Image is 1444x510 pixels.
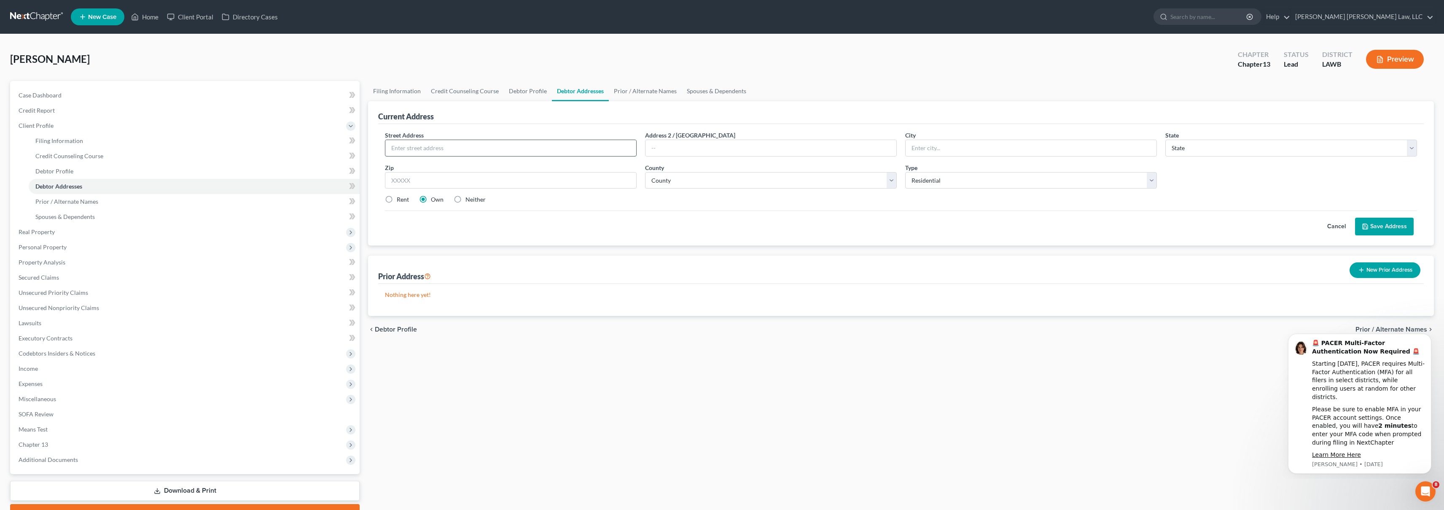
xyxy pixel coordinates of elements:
[1284,50,1309,59] div: Status
[19,365,38,372] span: Income
[19,319,41,327] span: Lawsuits
[504,81,552,101] a: Debtor Profile
[29,194,360,209] a: Prior / Alternate Names
[29,209,360,224] a: Spouses & Dependents
[645,131,735,140] label: Address 2 / [GEOGRAPHIC_DATA]
[35,167,73,175] span: Debtor Profile
[12,316,360,331] a: Lawsuits
[645,164,664,171] span: County
[378,111,434,121] div: Current Address
[12,270,360,285] a: Secured Claims
[465,195,486,204] label: Neither
[368,326,417,333] button: chevron_left Debtor Profile
[1350,262,1420,278] button: New Prior Address
[35,198,98,205] span: Prior / Alternate Names
[88,14,116,20] span: New Case
[368,326,375,333] i: chevron_left
[397,195,409,204] label: Rent
[368,81,426,101] a: Filing Information
[19,243,67,251] span: Personal Property
[12,88,360,103] a: Case Dashboard
[19,259,65,266] span: Property Analysis
[1322,59,1353,69] div: LAWB
[426,81,504,101] a: Credit Counseling Course
[163,9,218,24] a: Client Portal
[19,395,56,402] span: Miscellaneous
[19,380,43,387] span: Expenses
[19,335,73,342] span: Executory Contracts
[19,122,54,129] span: Client Profile
[29,148,360,164] a: Credit Counseling Course
[10,53,90,65] span: [PERSON_NAME]
[1262,9,1290,24] a: Help
[1366,50,1424,69] button: Preview
[218,9,282,24] a: Directory Cases
[385,140,636,156] input: Enter street address
[1275,326,1444,479] iframe: Intercom notifications message
[905,163,917,172] label: Type
[35,152,103,159] span: Credit Counseling Course
[19,274,59,281] span: Secured Claims
[35,183,82,190] span: Debtor Addresses
[10,481,360,501] a: Download & Print
[1170,9,1248,24] input: Search by name...
[29,164,360,179] a: Debtor Profile
[1165,132,1179,139] span: State
[1318,218,1355,235] button: Cancel
[19,107,55,114] span: Credit Report
[19,426,48,433] span: Means Test
[906,140,1156,156] input: Enter city...
[1263,60,1270,68] span: 13
[552,81,609,101] a: Debtor Addresses
[682,81,751,101] a: Spouses & Dependents
[609,81,682,101] a: Prior / Alternate Names
[127,9,163,24] a: Home
[645,140,896,156] input: --
[19,304,99,311] span: Unsecured Nonpriority Claims
[12,407,360,422] a: SOFA Review
[1322,50,1353,59] div: District
[29,179,360,194] a: Debtor Addresses
[12,255,360,270] a: Property Analysis
[378,271,431,281] div: Prior Address
[12,300,360,316] a: Unsecured Nonpriority Claims
[1284,59,1309,69] div: Lead
[12,331,360,346] a: Executory Contracts
[19,350,95,357] span: Codebtors Insiders & Notices
[431,195,444,204] label: Own
[375,326,417,333] span: Debtor Profile
[12,103,360,118] a: Credit Report
[1355,218,1414,235] button: Save Address
[19,289,88,296] span: Unsecured Priority Claims
[29,133,360,148] a: Filing Information
[19,92,62,99] span: Case Dashboard
[1238,59,1270,69] div: Chapter
[905,132,916,139] span: City
[1415,481,1436,502] iframe: Intercom live chat
[385,291,1417,299] p: Nothing here yet!
[385,132,424,139] span: Street Address
[385,172,637,189] input: XXXXX
[19,456,78,463] span: Additional Documents
[1238,50,1270,59] div: Chapter
[1433,481,1439,488] span: 8
[12,285,360,300] a: Unsecured Priority Claims
[19,441,48,448] span: Chapter 13
[35,213,95,220] span: Spouses & Dependents
[385,164,394,171] span: Zip
[19,410,54,418] span: SOFA Review
[35,137,83,144] span: Filing Information
[1291,9,1433,24] a: [PERSON_NAME] [PERSON_NAME] Law, LLC
[19,228,55,235] span: Real Property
